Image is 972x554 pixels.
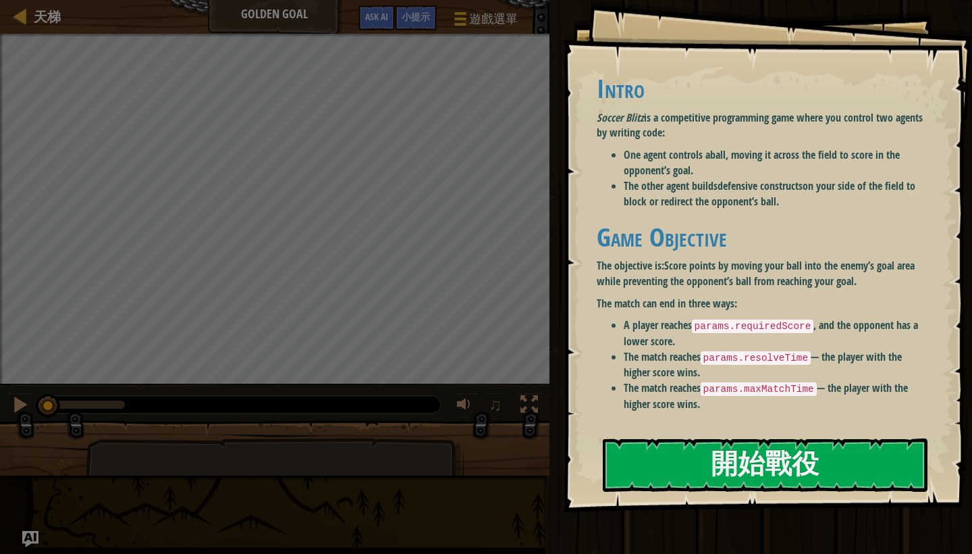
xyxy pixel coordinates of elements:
[7,393,34,420] button: ⌘ + P: Pause
[624,380,925,411] li: The match reaches — the player with the higher score wins.
[516,393,543,420] button: 切換全螢幕
[597,110,644,125] em: Soccer Blitz
[701,382,817,396] code: params.maxMatchTime
[469,10,518,28] span: 遊戲選單
[624,147,925,178] li: One agent controls a , moving it across the field to score in the opponent’s goal.
[489,395,502,415] span: ♫
[486,393,509,420] button: ♫
[402,10,430,23] span: 小提示
[597,296,925,311] p: The match can end in three ways:
[597,258,915,288] strong: Score points by moving your ball into the enemy’s goal area while preventing the opponent’s ball ...
[624,318,925,349] li: A player reaches , and the opponent has a lower score.
[358,5,395,30] button: Ask AI
[34,7,61,26] span: 天梯
[603,438,927,492] button: 開始戰役
[22,531,38,547] button: Ask AI
[452,393,479,420] button: 調整音量
[710,147,726,162] strong: ball
[365,10,388,23] span: Ask AI
[443,5,526,37] button: 遊戲選單
[624,178,925,209] li: The other agent builds on your side of the field to block or redirect the opponent’s ball.
[597,74,925,103] h1: Intro
[597,223,925,251] h1: Game Objective
[27,7,61,26] a: 天梯
[597,258,925,289] p: The objective is:
[597,110,925,141] p: is a competitive programming game where you control two agents by writing code:
[624,349,925,380] li: The match reaches — the player with the higher score wins.
[692,320,814,333] code: params.requiredScore
[701,351,811,365] code: params.resolveTime
[718,178,803,193] strong: defensive constructs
